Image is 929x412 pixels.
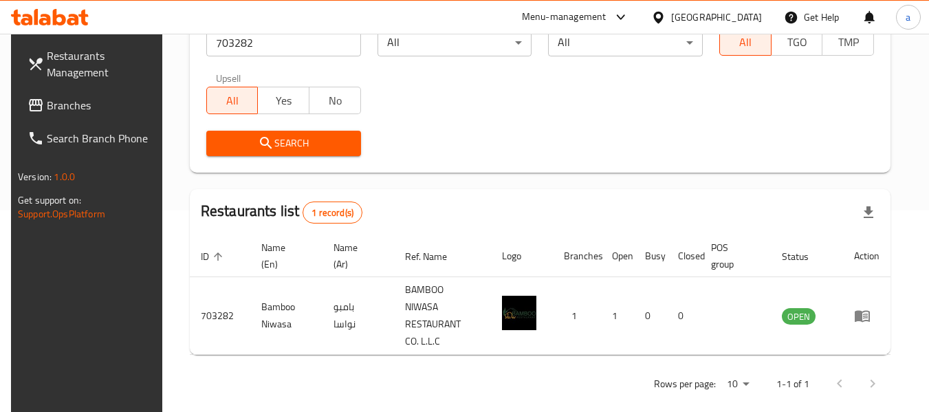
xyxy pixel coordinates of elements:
span: No [315,91,356,111]
span: Name (Ar) [334,239,378,272]
div: All [548,29,703,56]
span: POS group [711,239,754,272]
span: Status [782,248,827,265]
th: Branches [553,235,601,277]
th: Open [601,235,634,277]
td: BAMBOO NIWASA RESTAURANT CO. L.L.C [394,277,491,355]
div: Rows per page: [721,374,754,395]
th: Logo [491,235,553,277]
span: Get support on: [18,191,81,209]
span: Search [217,135,350,152]
th: Action [843,235,890,277]
button: Search [206,131,361,156]
span: TMP [828,32,868,52]
span: 1 record(s) [303,206,362,219]
button: Yes [257,87,309,114]
a: Search Branch Phone [17,122,166,155]
span: a [906,10,910,25]
button: All [206,87,259,114]
span: All [212,91,253,111]
span: Restaurants Management [47,47,155,80]
label: Upsell [216,73,241,83]
span: TGO [777,32,818,52]
p: Rows per page: [654,376,716,393]
div: Export file [852,196,885,229]
div: OPEN [782,308,816,325]
p: 1-1 of 1 [776,376,809,393]
button: All [719,28,772,56]
span: Search Branch Phone [47,130,155,147]
div: [GEOGRAPHIC_DATA] [671,10,762,25]
td: 0 [634,277,667,355]
td: 1 [553,277,601,355]
div: Total records count [303,202,362,224]
div: Menu [854,307,879,324]
a: Branches [17,89,166,122]
span: Yes [263,91,304,111]
span: Version: [18,168,52,186]
span: OPEN [782,309,816,325]
th: Busy [634,235,667,277]
span: Ref. Name [405,248,465,265]
table: enhanced table [190,235,890,355]
div: All [378,29,532,56]
td: Bamboo Niwasa [250,277,323,355]
td: 703282 [190,277,250,355]
td: 0 [667,277,700,355]
button: No [309,87,361,114]
span: Branches [47,97,155,113]
h2: Restaurants list [201,201,362,224]
div: Menu-management [522,9,606,25]
span: ID [201,248,227,265]
a: Restaurants Management [17,39,166,89]
span: All [725,32,766,52]
td: بامبو نواسا [323,277,394,355]
a: Support.OpsPlatform [18,205,105,223]
input: Search for restaurant name or ID.. [206,29,361,56]
th: Closed [667,235,700,277]
button: TMP [822,28,874,56]
td: 1 [601,277,634,355]
span: Name (En) [261,239,306,272]
span: 1.0.0 [54,168,75,186]
img: Bamboo Niwasa [502,296,536,330]
button: TGO [771,28,823,56]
